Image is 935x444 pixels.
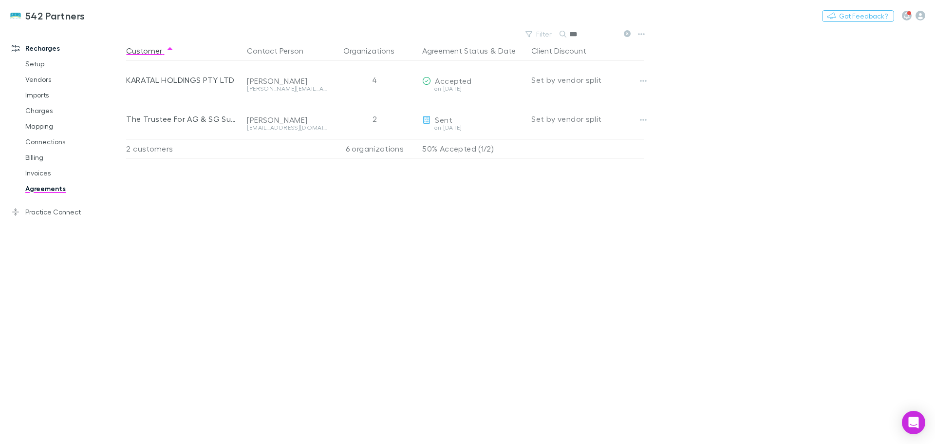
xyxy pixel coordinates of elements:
[16,56,131,72] a: Setup
[25,10,85,21] h3: 542 Partners
[247,76,327,86] div: [PERSON_NAME]
[435,76,471,85] span: Accepted
[247,41,315,60] button: Contact Person
[16,103,131,118] a: Charges
[247,125,327,131] div: [EMAIL_ADDRESS][DOMAIN_NAME]
[531,41,598,60] button: Client Discount
[2,40,131,56] a: Recharges
[521,28,558,40] button: Filter
[343,41,406,60] button: Organizations
[126,41,174,60] button: Customer
[822,10,894,22] button: Got Feedback?
[10,10,21,21] img: 542 Partners's Logo
[422,41,524,60] div: &
[531,99,644,138] div: Set by vendor split
[331,139,418,158] div: 6 organizations
[16,72,131,87] a: Vendors
[498,41,516,60] button: Date
[422,86,524,92] div: on [DATE]
[422,125,524,131] div: on [DATE]
[247,115,327,125] div: [PERSON_NAME]
[16,150,131,165] a: Billing
[435,115,452,124] span: Sent
[126,60,239,99] div: KARATAL HOLDINGS PTY LTD
[422,41,488,60] button: Agreement Status
[331,60,418,99] div: 4
[247,86,327,92] div: [PERSON_NAME][EMAIL_ADDRESS][DOMAIN_NAME]
[331,99,418,138] div: 2
[531,60,644,99] div: Set by vendor split
[4,4,91,27] a: 542 Partners
[16,87,131,103] a: Imports
[126,139,243,158] div: 2 customers
[422,139,524,158] p: 50% Accepted (1/2)
[16,134,131,150] a: Connections
[16,181,131,196] a: Agreements
[16,165,131,181] a: Invoices
[126,99,239,138] div: The Trustee For AG & SG Superannuation Fund
[2,204,131,220] a: Practice Connect
[902,411,925,434] div: Open Intercom Messenger
[16,118,131,134] a: Mapping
